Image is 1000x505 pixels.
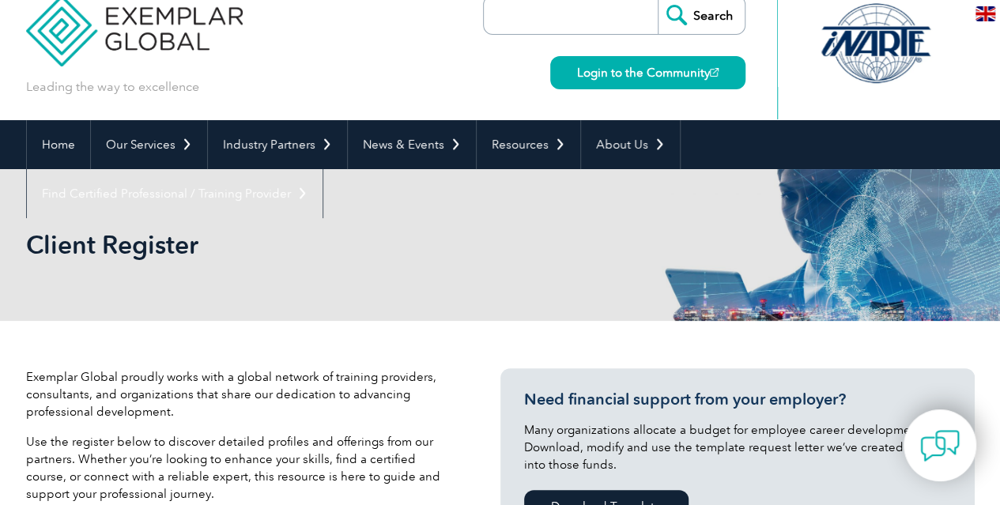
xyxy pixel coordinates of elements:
a: Find Certified Professional / Training Provider [27,169,323,218]
img: contact-chat.png [920,426,960,465]
p: Exemplar Global proudly works with a global network of training providers, consultants, and organ... [26,368,453,420]
a: News & Events [348,120,476,169]
a: Industry Partners [208,120,347,169]
p: Many organizations allocate a budget for employee career development. Download, modify and use th... [524,421,951,473]
p: Use the register below to discover detailed profiles and offerings from our partners. Whether you... [26,433,453,503]
h3: Need financial support from your employer? [524,390,951,409]
a: About Us [581,120,680,169]
a: Home [27,120,90,169]
a: Our Services [91,120,207,169]
img: open_square.png [710,68,719,77]
a: Resources [477,120,580,169]
p: Leading the way to excellence [26,78,199,96]
img: en [975,6,995,21]
h2: Client Register [26,232,690,258]
a: Login to the Community [550,56,745,89]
